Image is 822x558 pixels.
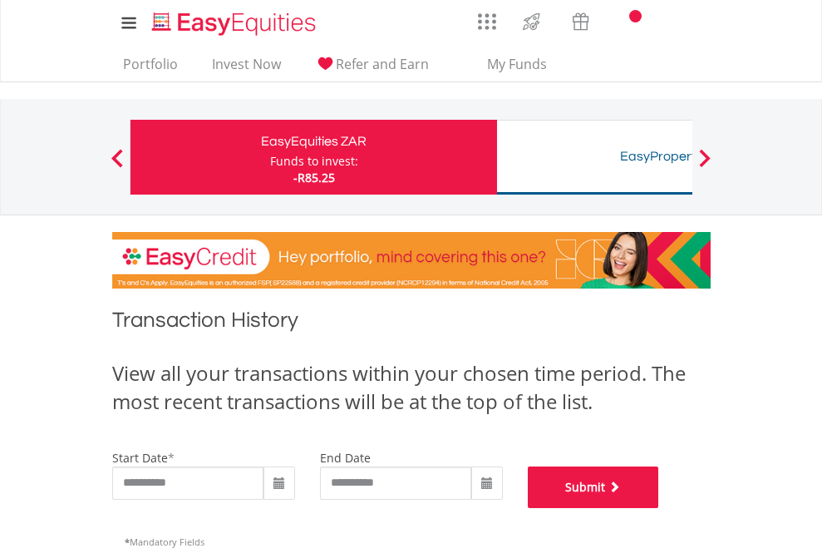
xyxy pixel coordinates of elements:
[463,53,572,75] span: My Funds
[116,56,185,81] a: Portfolio
[528,467,659,508] button: Submit
[688,157,721,174] button: Next
[690,4,732,41] a: My Profile
[205,56,288,81] a: Invest Now
[518,8,545,35] img: thrive-v2.svg
[308,56,436,81] a: Refer and Earn
[478,12,496,31] img: grid-menu-icon.svg
[320,450,371,466] label: end date
[467,4,507,31] a: AppsGrid
[556,4,605,35] a: Vouchers
[336,55,429,73] span: Refer and Earn
[293,170,335,185] span: -R85.25
[605,4,647,37] a: Notifications
[270,153,358,170] div: Funds to invest:
[112,305,711,343] h1: Transaction History
[125,536,204,548] span: Mandatory Fields
[140,130,487,153] div: EasyEquities ZAR
[647,4,690,37] a: FAQ's and Support
[567,8,594,35] img: vouchers-v2.svg
[112,232,711,289] img: EasyCredit Promotion Banner
[101,157,134,174] button: Previous
[112,450,168,466] label: start date
[145,4,322,37] a: Home page
[149,10,322,37] img: EasyEquities_Logo.png
[112,359,711,417] div: View all your transactions within your chosen time period. The most recent transactions will be a...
